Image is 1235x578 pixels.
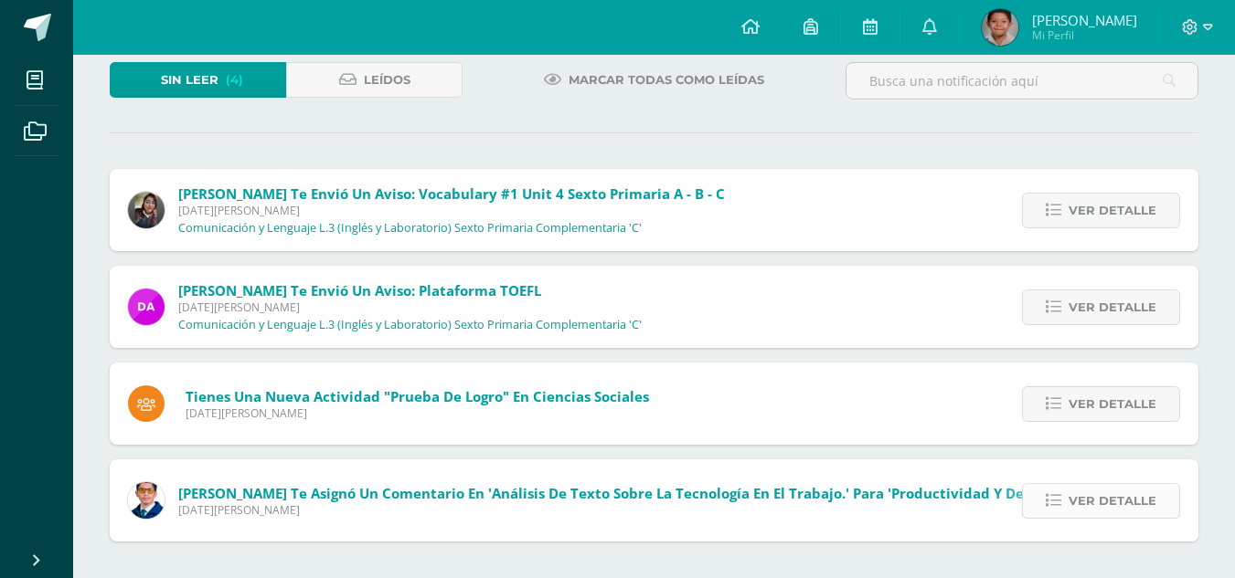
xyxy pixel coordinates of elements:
[178,484,1081,502] span: [PERSON_NAME] te asignó un comentario en 'Análisis de texto sobre la tecnología en el trabajo.' p...
[128,192,165,228] img: f727c7009b8e908c37d274233f9e6ae1.png
[982,9,1018,46] img: 4c06e1df2ad9bf09ebf6051ffd22a20e.png
[1032,11,1137,29] span: [PERSON_NAME]
[1032,27,1137,43] span: Mi Perfil
[186,387,649,405] span: Tienes una nueva actividad "Prueba de Logro" En Ciencias Sociales
[1069,194,1156,227] span: Ver detalle
[178,502,1081,518] span: [DATE][PERSON_NAME]
[178,300,642,315] span: [DATE][PERSON_NAME]
[846,63,1198,99] input: Busca una notificación aquí
[1069,290,1156,324] span: Ver detalle
[161,63,218,97] span: Sin leer
[178,281,541,300] span: [PERSON_NAME] te envió un aviso: Plataforma TOEFL
[521,62,787,98] a: Marcar todas como leídas
[110,62,286,98] a: Sin leer(4)
[178,184,725,203] span: [PERSON_NAME] te envió un aviso: Vocabulary #1 unit 4 Sexto Primaria A - B - C
[569,63,764,97] span: Marcar todas como leídas
[178,221,642,236] p: Comunicación y Lenguaje L.3 (Inglés y Laboratorio) Sexto Primaria Complementaria 'C'
[178,318,642,332] p: Comunicación y Lenguaje L.3 (Inglés y Laboratorio) Sexto Primaria Complementaria 'C'
[1069,387,1156,421] span: Ver detalle
[286,62,463,98] a: Leídos
[226,63,243,97] span: (4)
[128,482,165,519] img: 059ccfba660c78d33e1d6e9d5a6a4bb6.png
[186,405,649,421] span: [DATE][PERSON_NAME]
[1069,484,1156,518] span: Ver detalle
[178,203,725,218] span: [DATE][PERSON_NAME]
[128,289,165,325] img: 20293396c123fa1d0be50d4fd90c658f.png
[364,63,410,97] span: Leídos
